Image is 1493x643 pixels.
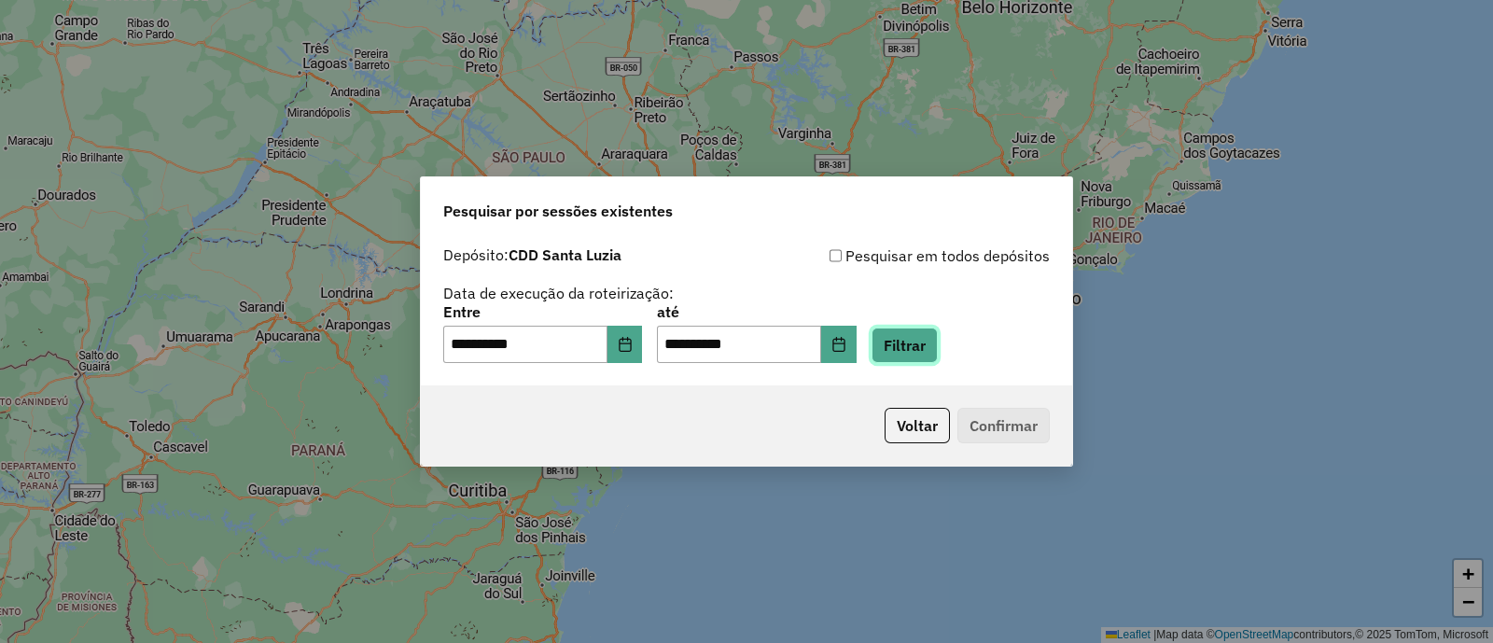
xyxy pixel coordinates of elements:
button: Voltar [885,408,950,443]
label: até [657,301,856,323]
button: Filtrar [872,328,938,363]
strong: CDD Santa Luzia [509,245,621,264]
div: Pesquisar em todos depósitos [746,245,1050,267]
button: Choose Date [821,326,857,363]
span: Pesquisar por sessões existentes [443,200,673,222]
label: Depósito: [443,244,621,266]
button: Choose Date [607,326,643,363]
label: Entre [443,301,642,323]
label: Data de execução da roteirização: [443,282,674,304]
